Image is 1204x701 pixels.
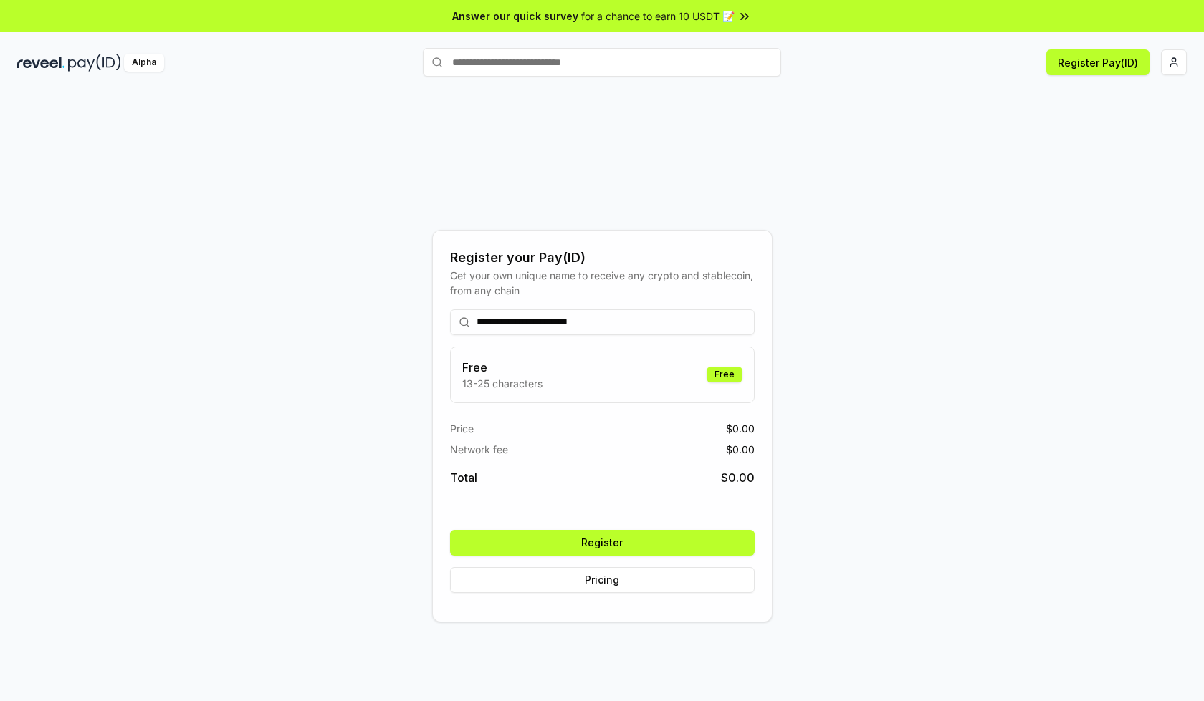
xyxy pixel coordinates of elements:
span: $ 0.00 [721,469,755,486]
button: Register Pay(ID) [1046,49,1150,75]
span: Total [450,469,477,486]
div: Free [707,367,742,382]
button: Pricing [450,567,755,593]
span: $ 0.00 [726,442,755,457]
div: Register your Pay(ID) [450,248,755,268]
div: Alpha [124,54,164,72]
span: Price [450,421,474,436]
div: Get your own unique name to receive any crypto and stablecoin, from any chain [450,268,755,298]
p: 13-25 characters [462,376,543,391]
h3: Free [462,359,543,376]
span: $ 0.00 [726,421,755,436]
button: Register [450,530,755,556]
span: Answer our quick survey [452,9,578,24]
img: pay_id [68,54,121,72]
img: reveel_dark [17,54,65,72]
span: for a chance to earn 10 USDT 📝 [581,9,735,24]
span: Network fee [450,442,508,457]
